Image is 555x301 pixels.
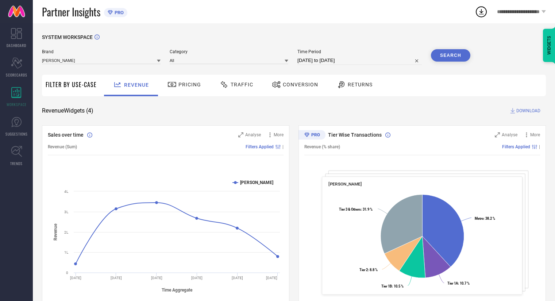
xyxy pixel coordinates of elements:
[42,4,100,19] span: Partner Insights
[502,144,530,149] span: Filters Applied
[113,10,124,15] span: PRO
[10,161,23,166] span: TRENDS
[245,132,261,137] span: Analyse
[348,82,373,87] span: Returns
[7,43,26,48] span: DASHBOARD
[64,250,69,254] text: 1L
[283,82,318,87] span: Conversion
[64,210,69,214] text: 3L
[304,144,340,149] span: Revenue (% share)
[359,268,368,272] tspan: Tier 2
[64,189,69,193] text: 4L
[170,49,288,54] span: Category
[516,107,540,114] span: DOWNLOAD
[475,216,483,220] tspan: Metro
[70,276,81,280] text: [DATE]
[151,276,162,280] text: [DATE]
[48,132,84,138] span: Sales over time
[475,5,488,18] div: Open download list
[246,144,274,149] span: Filters Applied
[42,49,161,54] span: Brand
[66,271,68,275] text: 0
[46,80,97,89] span: Filter By Use-Case
[328,132,382,138] span: Tier Wise Transactions
[53,223,58,240] tspan: Revenue
[447,281,458,285] tspan: Tier 1A
[111,276,122,280] text: [DATE]
[475,216,495,220] text: : 38.2 %
[530,132,540,137] span: More
[5,131,28,137] span: SUGGESTIONS
[359,268,378,272] text: : 8.8 %
[178,82,201,87] span: Pricing
[231,82,253,87] span: Traffic
[495,132,500,137] svg: Zoom
[381,284,392,288] tspan: Tier 1B
[431,49,470,62] button: Search
[6,72,27,78] span: SCORECARDS
[298,130,325,141] div: Premium
[297,56,422,65] input: Select time period
[539,144,540,149] span: |
[447,281,470,285] text: : 10.7 %
[232,276,243,280] text: [DATE]
[64,230,69,234] text: 2L
[42,34,93,40] span: SYSTEM WORKSPACE
[162,288,193,293] tspan: Time Aggregate
[48,144,77,149] span: Revenue (Sum)
[328,181,362,187] span: [PERSON_NAME]
[502,132,517,137] span: Analyse
[282,144,284,149] span: |
[339,207,361,211] tspan: Tier 3 & Others
[381,284,404,288] text: : 10.5 %
[297,49,422,54] span: Time Period
[240,180,273,185] text: [PERSON_NAME]
[124,82,149,88] span: Revenue
[191,276,203,280] text: [DATE]
[339,207,373,211] text: : 31.9 %
[274,132,284,137] span: More
[266,276,277,280] text: [DATE]
[7,102,27,107] span: WORKSPACE
[238,132,243,137] svg: Zoom
[42,107,93,114] span: Revenue Widgets ( 4 )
